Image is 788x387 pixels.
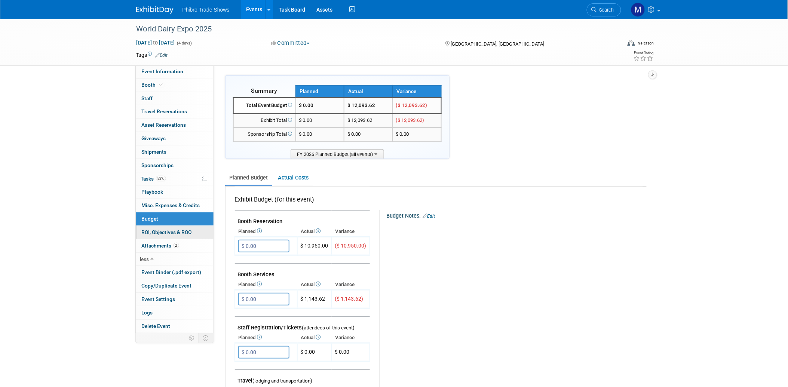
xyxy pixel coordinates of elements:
[423,214,435,219] a: Edit
[174,243,179,248] span: 2
[296,85,344,98] th: Planned
[235,279,297,290] th: Planned
[299,117,312,123] span: $ 0.00
[136,51,168,59] td: Tags
[344,98,393,114] td: $ 12,093.62
[631,3,645,17] img: Michelle Watts
[235,211,370,227] td: Booth Reservation
[136,185,214,199] a: Playbook
[159,83,163,87] i: Booth reservation complete
[344,114,393,128] td: $ 12,093.62
[136,212,214,225] a: Budget
[156,53,168,58] a: Edit
[142,269,202,275] span: Event Binder (.pdf export)
[297,343,332,362] td: $ 0.00
[136,159,214,172] a: Sponsorships
[577,39,654,50] div: Event Format
[396,102,427,108] span: ($ 12,093.62)
[142,108,187,114] span: Travel Reservations
[185,333,199,343] td: Personalize Event Tab Strip
[136,65,214,78] a: Event Information
[136,306,214,319] a: Logs
[291,149,384,159] span: FY 2026 Planned Budget (all events)
[393,85,441,98] th: Variance
[344,128,393,141] td: $ 0.00
[396,117,424,123] span: ($ 12,093.62)
[156,176,166,181] span: 83%
[136,39,175,46] span: [DATE] [DATE]
[136,119,214,132] a: Asset Reservations
[235,370,370,386] td: Travel
[136,253,214,266] a: less
[235,317,370,333] td: Staff Registration/Tickets
[235,226,297,237] th: Planned
[335,296,364,302] span: ($ 1,143.62)
[235,264,370,280] td: Booth Services
[587,3,621,16] a: Search
[142,162,174,168] span: Sponsorships
[274,171,313,185] a: Actual Costs
[136,172,214,185] a: Tasks83%
[235,332,297,343] th: Planned
[302,325,355,331] span: (attendees of this event)
[198,333,214,343] td: Toggle Event Tabs
[225,171,272,185] a: Planned Budget
[237,102,292,109] div: Total Event Budget
[136,6,174,14] img: ExhibitDay
[396,131,409,137] span: $ 0.00
[332,332,370,343] th: Variance
[136,266,214,279] a: Event Binder (.pdf export)
[142,283,192,289] span: Copy/Duplicate Event
[142,243,179,249] span: Attachments
[140,256,149,262] span: less
[136,226,214,239] a: ROI, Objectives & ROO
[142,122,186,128] span: Asset Reservations
[332,279,370,290] th: Variance
[301,243,328,249] span: $ 10,950.00
[297,279,332,290] th: Actual
[142,68,184,74] span: Event Information
[142,323,171,329] span: Delete Event
[297,290,332,308] td: $ 1,143.62
[253,378,313,384] span: (lodging and transportation)
[633,51,653,55] div: Event Rating
[451,41,545,47] span: [GEOGRAPHIC_DATA], [GEOGRAPHIC_DATA]
[177,41,192,46] span: (4 days)
[299,102,314,108] span: $ 0.00
[142,202,200,208] span: Misc. Expenses & Credits
[251,87,278,94] span: Summary
[142,149,167,155] span: Shipments
[136,293,214,306] a: Event Settings
[142,95,153,101] span: Staff
[344,85,393,98] th: Actual
[141,176,166,182] span: Tasks
[335,243,367,249] span: ($ 10,950.00)
[142,296,175,302] span: Event Settings
[237,117,292,124] div: Exhibit Total
[142,135,166,141] span: Giveaways
[142,189,163,195] span: Playbook
[636,40,654,46] div: In-Person
[268,39,313,47] button: Committed
[134,22,610,36] div: World Dairy Expo 2025
[136,199,214,212] a: Misc. Expenses & Credits
[628,40,635,46] img: Format-Inperson.png
[183,7,230,13] span: Phibro Trade Shows
[387,210,646,220] div: Budget Notes:
[142,229,192,235] span: ROI, Objectives & ROO
[297,226,332,237] th: Actual
[136,132,214,145] a: Giveaways
[142,310,153,316] span: Logs
[297,332,332,343] th: Actual
[332,226,370,237] th: Variance
[136,92,214,105] a: Staff
[136,145,214,159] a: Shipments
[152,40,159,46] span: to
[136,320,214,333] a: Delete Event
[136,105,214,118] a: Travel Reservations
[142,82,165,88] span: Booth
[235,196,367,208] div: Exhibit Budget (for this event)
[142,216,159,222] span: Budget
[237,131,292,138] div: Sponsorship Total
[136,79,214,92] a: Booth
